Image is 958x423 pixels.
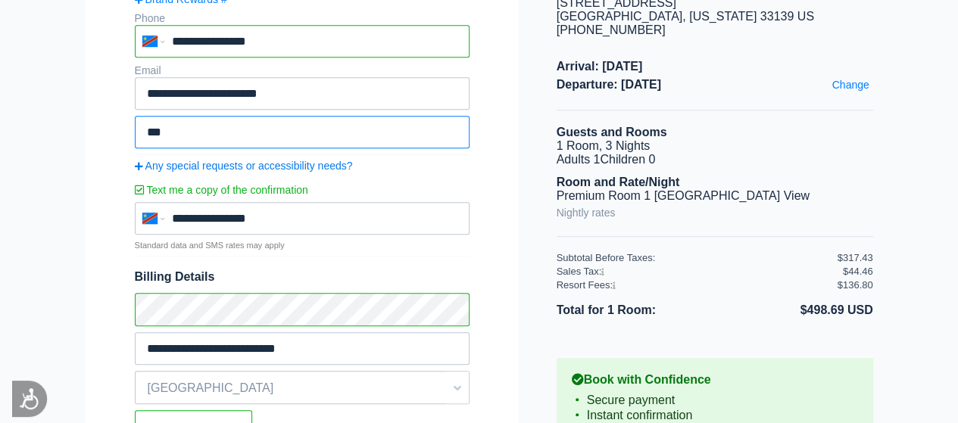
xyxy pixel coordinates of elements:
li: Adults 1 [557,153,873,166]
li: Total for 1 Room: [557,300,715,320]
li: Premium Room 1 [GEOGRAPHIC_DATA] View [557,189,873,203]
p: Standard data and SMS rates may apply [135,241,470,250]
b: Book with Confidence [572,373,858,387]
div: Congo (DRC) (Jamhuri ya Kidemokrasia ya Kongo): +243 [136,204,168,233]
div: Sales Tax: [557,266,838,277]
label: Email [135,64,161,76]
div: Subtotal Before Taxes: [557,252,838,263]
span: Arrival: [DATE] [557,60,873,73]
a: Nightly rates [557,203,616,222]
a: Change [828,75,872,95]
label: Text me a copy of the confirmation [135,178,470,202]
li: 1 Room, 3 Nights [557,139,873,153]
a: Any special requests or accessibility needs? [135,160,470,172]
span: Children 0 [600,153,655,166]
div: $317.43 [838,252,873,263]
span: [GEOGRAPHIC_DATA], [557,10,686,23]
li: $498.69 USD [715,300,873,320]
div: [PHONE_NUMBER] [557,23,873,37]
div: Resort Fees: [557,279,838,291]
label: Phone [135,12,165,24]
li: Instant confirmation [572,408,858,423]
div: $44.46 [843,266,873,277]
b: Guests and Rooms [557,126,667,138]
span: Departure: [DATE] [557,78,873,92]
span: 33139 [760,10,794,23]
span: [GEOGRAPHIC_DATA] [136,375,469,401]
div: $136.80 [838,279,873,291]
div: Congo (DRC) (Jamhuri ya Kidemokrasia ya Kongo): +243 [136,26,168,56]
span: [US_STATE] [689,10,757,23]
span: US [797,10,814,23]
li: Secure payment [572,393,858,408]
b: Room and Rate/Night [557,176,680,188]
span: Billing Details [135,270,470,284]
